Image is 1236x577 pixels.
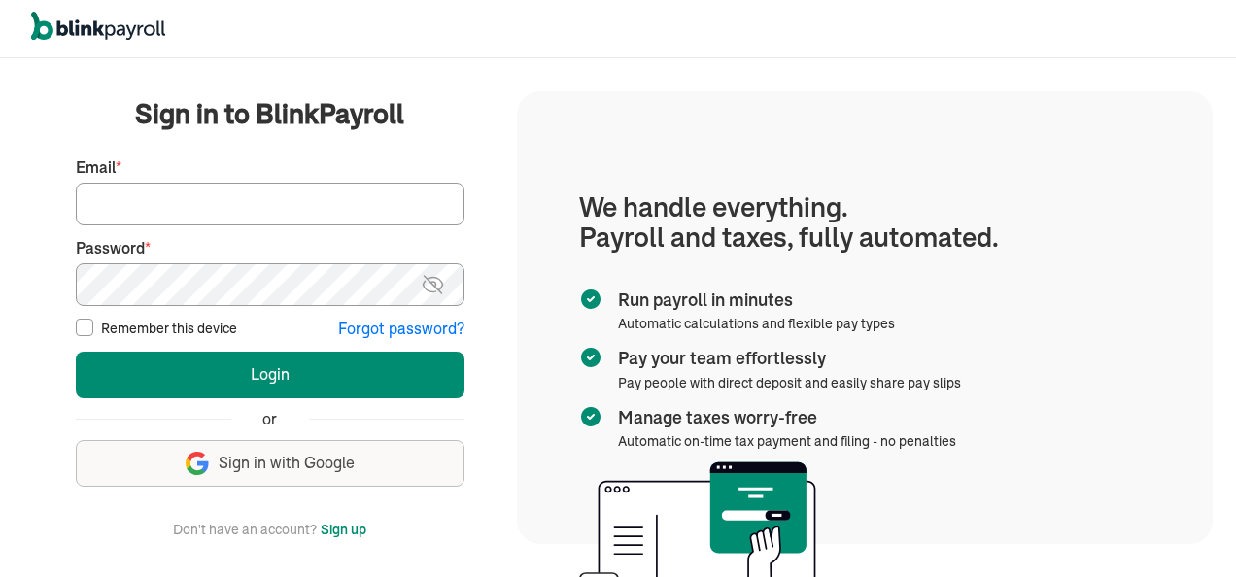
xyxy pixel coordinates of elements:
button: Forgot password? [338,318,464,340]
img: checkmark [579,405,602,428]
input: Your email address [76,183,464,225]
button: Login [76,352,464,398]
img: eye [421,273,445,296]
span: or [262,408,277,430]
h1: We handle everything. Payroll and taxes, fully automated. [579,192,1150,253]
span: Automatic on-time tax payment and filing - no penalties [618,432,956,450]
span: Manage taxes worry-free [618,405,948,430]
span: Don't have an account? [173,518,317,541]
label: Password [76,237,464,259]
span: Pay people with direct deposit and easily share pay slips [618,374,961,391]
img: logo [31,12,165,41]
span: Automatic calculations and flexible pay types [618,315,895,332]
label: Remember this device [101,319,237,338]
img: checkmark [579,288,602,311]
button: Sign up [321,518,366,541]
span: Run payroll in minutes [618,288,887,313]
span: Sign in to BlinkPayroll [135,94,404,133]
img: google [186,452,209,475]
button: Sign in with Google [76,440,464,487]
span: Sign in with Google [219,452,355,474]
span: Pay your team effortlessly [618,346,953,371]
img: checkmark [579,346,602,369]
label: Email [76,156,464,179]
